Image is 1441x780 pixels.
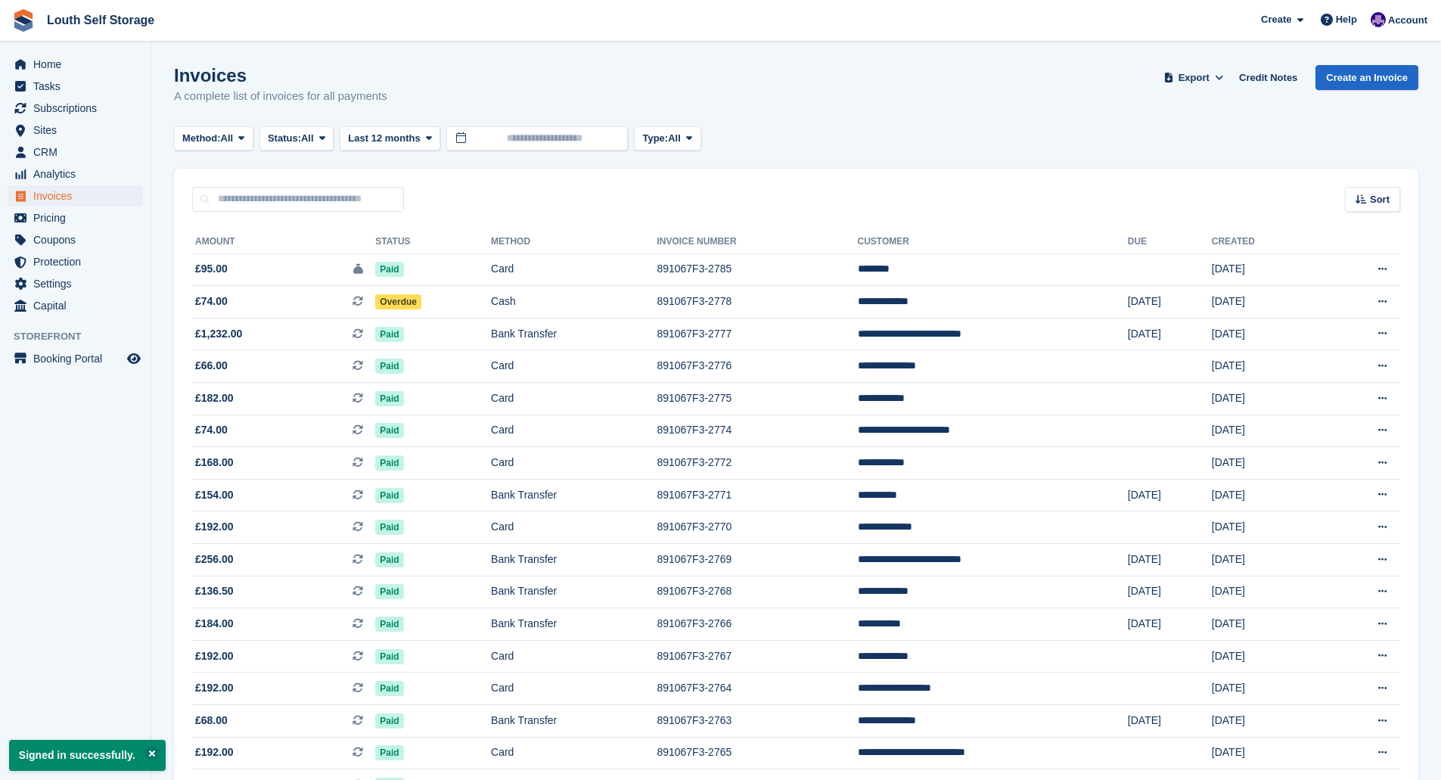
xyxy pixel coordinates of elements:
span: Home [33,54,124,75]
td: 891067F3-2764 [657,673,857,705]
td: [DATE] [1212,350,1321,383]
td: Bank Transfer [491,479,657,511]
th: Created [1212,230,1321,254]
span: Create [1261,12,1291,27]
td: Bank Transfer [491,544,657,576]
td: [DATE] [1128,479,1212,511]
span: Storefront [14,329,151,344]
button: Export [1160,65,1227,90]
td: [DATE] [1128,318,1212,350]
td: Card [491,415,657,447]
td: [DATE] [1212,318,1321,350]
span: £184.00 [195,616,234,632]
span: Coupons [33,229,124,250]
span: Paid [375,584,403,599]
button: Status: All [259,126,334,151]
td: 891067F3-2769 [657,544,857,576]
a: menu [8,76,143,97]
span: Paid [375,359,403,374]
span: £74.00 [195,422,228,438]
td: 891067F3-2778 [657,286,857,319]
td: Card [491,640,657,673]
span: Paid [375,488,403,503]
span: Sort [1370,192,1390,207]
span: Subscriptions [33,98,124,119]
a: menu [8,185,143,207]
td: Bank Transfer [491,576,657,608]
a: Credit Notes [1233,65,1303,90]
span: Paid [375,745,403,760]
span: Account [1388,13,1427,28]
a: menu [8,295,143,316]
button: Method: All [174,126,253,151]
span: £192.00 [195,744,234,760]
td: 891067F3-2766 [657,608,857,641]
span: Method: [182,131,221,146]
td: Card [491,511,657,544]
span: All [221,131,234,146]
span: £1,232.00 [195,326,242,342]
span: Paid [375,713,403,729]
span: All [301,131,314,146]
span: £192.00 [195,648,234,664]
td: [DATE] [1128,705,1212,738]
span: Paid [375,391,403,406]
td: [DATE] [1212,608,1321,641]
td: [DATE] [1212,544,1321,576]
img: Matthew Frith [1371,12,1386,27]
button: Type: All [634,126,700,151]
span: Paid [375,617,403,632]
td: Bank Transfer [491,705,657,738]
a: menu [8,251,143,272]
td: 891067F3-2767 [657,640,857,673]
span: £168.00 [195,455,234,471]
span: Invoices [33,185,124,207]
span: Paid [375,262,403,277]
span: Protection [33,251,124,272]
a: menu [8,348,143,369]
span: Settings [33,273,124,294]
p: Signed in successfully. [9,740,166,771]
td: 891067F3-2763 [657,705,857,738]
span: Export [1179,70,1210,85]
span: All [668,131,681,146]
span: CRM [33,141,124,163]
td: [DATE] [1212,511,1321,544]
span: Paid [375,649,403,664]
a: Create an Invoice [1315,65,1418,90]
a: menu [8,120,143,141]
td: 891067F3-2770 [657,511,857,544]
td: [DATE] [1212,479,1321,511]
span: Paid [375,552,403,567]
td: [DATE] [1128,608,1212,641]
td: Card [491,350,657,383]
a: menu [8,163,143,185]
span: £182.00 [195,390,234,406]
td: 891067F3-2768 [657,576,857,608]
span: £95.00 [195,261,228,277]
th: Amount [192,230,375,254]
th: Due [1128,230,1212,254]
span: Overdue [375,294,421,309]
button: Last 12 months [340,126,440,151]
td: [DATE] [1212,415,1321,447]
p: A complete list of invoices for all payments [174,88,387,105]
td: 891067F3-2785 [657,253,857,286]
span: £66.00 [195,358,228,374]
span: Paid [375,455,403,471]
td: 891067F3-2771 [657,479,857,511]
td: Card [491,383,657,415]
td: 891067F3-2772 [657,447,857,480]
a: menu [8,229,143,250]
th: Method [491,230,657,254]
span: £192.00 [195,519,234,535]
td: Cash [491,286,657,319]
td: Card [491,737,657,769]
span: Paid [375,423,403,438]
td: [DATE] [1128,286,1212,319]
td: [DATE] [1212,447,1321,480]
td: [DATE] [1128,576,1212,608]
td: 891067F3-2777 [657,318,857,350]
span: Tasks [33,76,124,97]
th: Status [375,230,491,254]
